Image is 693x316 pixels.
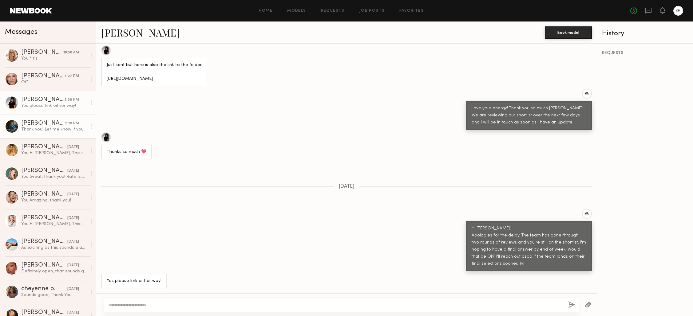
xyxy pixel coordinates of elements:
div: History [602,30,688,37]
div: Definitely open, that sounds great! Appreciate it! [21,268,87,274]
a: Favorites [399,9,424,13]
a: Models [287,9,306,13]
div: [PERSON_NAME] [21,262,67,268]
div: [PERSON_NAME] [21,215,67,221]
div: [DATE] [67,192,79,197]
div: [PERSON_NAME] [21,310,67,316]
div: Just sent but here is also the link to the folder [URL][DOMAIN_NAME] [107,62,202,83]
div: Thank you! Let me know if you need anything else JC! [21,127,87,132]
div: You: Hi [PERSON_NAME], The team has already made their selects and I wasn't able to buy more time... [21,150,87,156]
div: Thanks so much 💖 [107,149,146,156]
div: [PERSON_NAME] [21,120,65,127]
div: [DATE] [67,263,79,268]
div: 5:18 PM [65,121,79,127]
span: Messages [5,29,38,36]
div: Yes please lmk either way! [21,103,87,109]
div: [PERSON_NAME] [21,49,63,56]
div: Yes please lmk either way! [107,278,161,285]
div: [PERSON_NAME] [21,191,67,197]
div: REQUESTS [602,51,688,55]
div: Hi [PERSON_NAME]! Apologies for the delay. The team has gone through two rounds of reviews and yo... [472,225,586,267]
div: [DATE] [67,286,79,292]
div: 6:58 PM [65,97,79,103]
button: Book model [545,26,592,39]
span: [DATE] [339,184,354,189]
div: [DATE] [67,239,79,245]
div: Sounds good, Thank You! [21,292,87,298]
div: [DATE] [67,310,79,316]
div: [PERSON_NAME] [21,73,64,79]
div: 10:50 AM [63,50,79,56]
a: Job Posts [359,9,385,13]
div: You: Amazing, thank you! [21,197,87,203]
div: [PERSON_NAME] [21,239,67,245]
div: [PERSON_NAME] [21,168,67,174]
div: [PERSON_NAME] [21,144,67,150]
div: cheyenne b. [21,286,67,292]
div: Love your energy! Thank you so much [PERSON_NAME]! We are reviewing our shortlist over the next f... [472,105,586,126]
div: [DATE] [67,168,79,174]
a: Home [259,9,273,13]
div: You: Great, thank you! Rate is TBD but at a minimum we would meet the rate listed on your Newbook... [21,174,87,180]
div: As exciting as this sounds & as much as I’d love to work with you, I don’t think my hair could ha... [21,245,87,251]
a: Book model [545,29,592,35]
a: Requests [321,9,345,13]
div: [PERSON_NAME] [21,97,65,103]
a: [PERSON_NAME] [101,26,180,39]
div: You: *it's [21,56,87,61]
div: [DATE] [67,144,79,150]
div: You: Hi [PERSON_NAME], This is JC from K18 Hair. We came across your profile and wanted to reach ... [21,221,87,227]
div: 7:07 PM [64,73,79,79]
div: [DATE] [67,215,79,221]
